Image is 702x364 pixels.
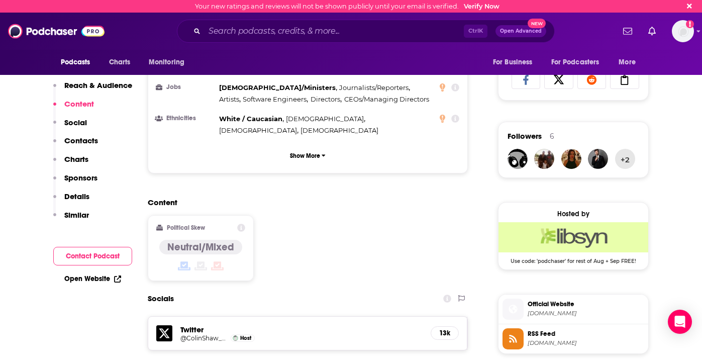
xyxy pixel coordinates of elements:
button: Open AdvancedNew [495,25,546,37]
a: RSS Feed[DOMAIN_NAME] [503,328,644,349]
p: Charts [64,154,88,164]
span: [DEMOGRAPHIC_DATA] [286,115,364,123]
span: Host [240,335,251,341]
a: Open Website [64,275,121,283]
span: Ctrl K [464,25,487,38]
span: For Business [493,55,533,69]
h2: Content [148,198,460,207]
span: White / Caucasian [219,115,282,123]
div: Open Intercom Messenger [668,310,692,334]
span: Charts [109,55,131,69]
p: Sponsors [64,173,97,183]
a: Charts [103,53,137,72]
span: More [619,55,636,69]
span: RSS Feed [528,329,644,338]
span: Use code: 'podchaser' for rest of Aug + Sep FREE! [498,252,648,264]
img: soufiya [561,149,581,169]
button: Details [53,192,89,210]
svg: Email not verified [686,20,694,28]
button: Social [53,118,87,136]
span: Open Advanced [500,29,542,34]
a: Copy Link [610,70,639,89]
button: open menu [612,53,648,72]
h2: Political Skew [167,224,205,231]
span: , [286,113,365,125]
input: Search podcasts, credits, & more... [205,23,464,39]
button: open menu [486,53,545,72]
button: Sponsors [53,173,97,192]
img: Acton [508,149,528,169]
span: feeds.libsyn.com [528,339,644,347]
h2: Socials [148,289,174,308]
a: Share on Reddit [577,70,607,89]
img: Libsyn Deal: Use code: 'podchaser' for rest of Aug + Sep FREE! [498,222,648,252]
a: Verify Now [464,3,499,10]
p: Details [64,192,89,201]
button: open menu [545,53,614,72]
span: [DEMOGRAPHIC_DATA] [300,126,378,134]
button: open menu [54,53,104,72]
span: intuitivecustomer.libsyn.com [528,310,644,317]
h3: Jobs [156,84,215,90]
img: JohirMia [588,149,608,169]
div: Hosted by [498,210,648,218]
span: New [528,19,546,28]
img: Podchaser - Follow, Share and Rate Podcasts [8,22,105,41]
span: Directors [311,95,340,103]
img: User Profile [672,20,694,42]
span: For Podcasters [551,55,599,69]
button: Show More [156,146,460,165]
span: , [219,125,298,136]
div: Search podcasts, credits, & more... [177,20,555,43]
a: Official Website[DOMAIN_NAME] [503,299,644,320]
button: +2 [615,149,635,169]
h5: Twitter [180,325,423,334]
span: Followers [508,131,542,141]
span: Monitoring [149,55,184,69]
button: Reach & Audience [53,80,132,99]
h4: Neutral/Mixed [167,241,234,253]
p: Contacts [64,136,98,145]
button: Charts [53,154,88,173]
span: , [219,94,241,105]
img: makambalaji77 [534,149,554,169]
span: , [339,82,410,94]
button: Content [53,99,94,118]
a: Share on Facebook [512,70,541,89]
h5: 13k [439,329,450,337]
a: @ColinShaw_CX [180,334,229,342]
button: open menu [142,53,197,72]
span: Journalists/Reporters [339,83,409,92]
button: Contact Podcast [53,247,132,265]
span: , [311,94,342,105]
span: [DEMOGRAPHIC_DATA] [219,126,297,134]
span: Artists [219,95,239,103]
p: Similar [64,210,89,220]
p: Content [64,99,94,109]
p: Reach & Audience [64,80,132,90]
a: Show notifications dropdown [644,23,660,40]
button: Similar [53,210,89,229]
a: Show notifications dropdown [619,23,636,40]
button: Contacts [53,136,98,154]
a: Share on X/Twitter [544,70,573,89]
p: Social [64,118,87,127]
span: , [243,94,308,105]
img: Colin Shaw [233,335,238,341]
span: , [219,82,337,94]
span: CEOs/Managing Directors [344,95,429,103]
span: Software Engineers [243,95,307,103]
a: Libsyn Deal: Use code: 'podchaser' for rest of Aug + Sep FREE! [498,222,648,263]
span: Official Website [528,300,644,309]
div: Your new ratings and reviews will not be shown publicly until your email is verified. [195,3,499,10]
span: , [219,113,284,125]
span: [DEMOGRAPHIC_DATA]/Ministers [219,83,336,92]
p: Show More [290,152,320,159]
